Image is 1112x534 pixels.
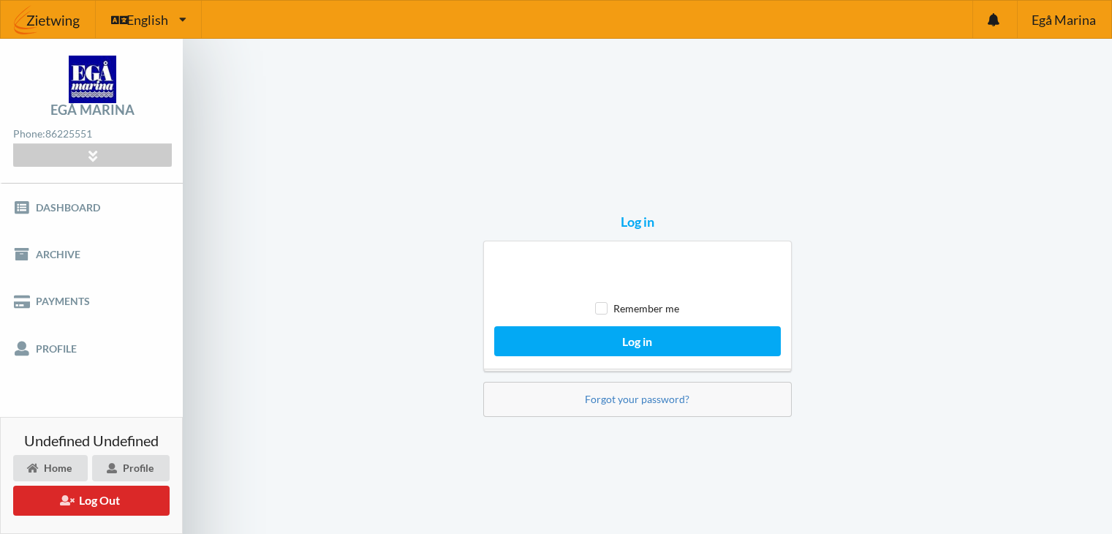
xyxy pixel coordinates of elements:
[24,433,159,448] span: undefined undefined
[595,302,680,315] label: Remember me
[92,455,170,481] div: Profile
[494,326,781,356] button: Log in
[45,127,92,140] strong: 86225551
[1032,13,1096,26] span: Egå Marina
[13,455,88,481] div: Home
[13,124,171,144] div: Phone:
[126,13,168,26] span: English
[585,393,689,405] a: Forgot your password?
[621,214,654,230] div: Log in
[69,56,116,103] img: logo
[50,103,135,116] div: Egå Marina
[13,486,170,516] button: Log Out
